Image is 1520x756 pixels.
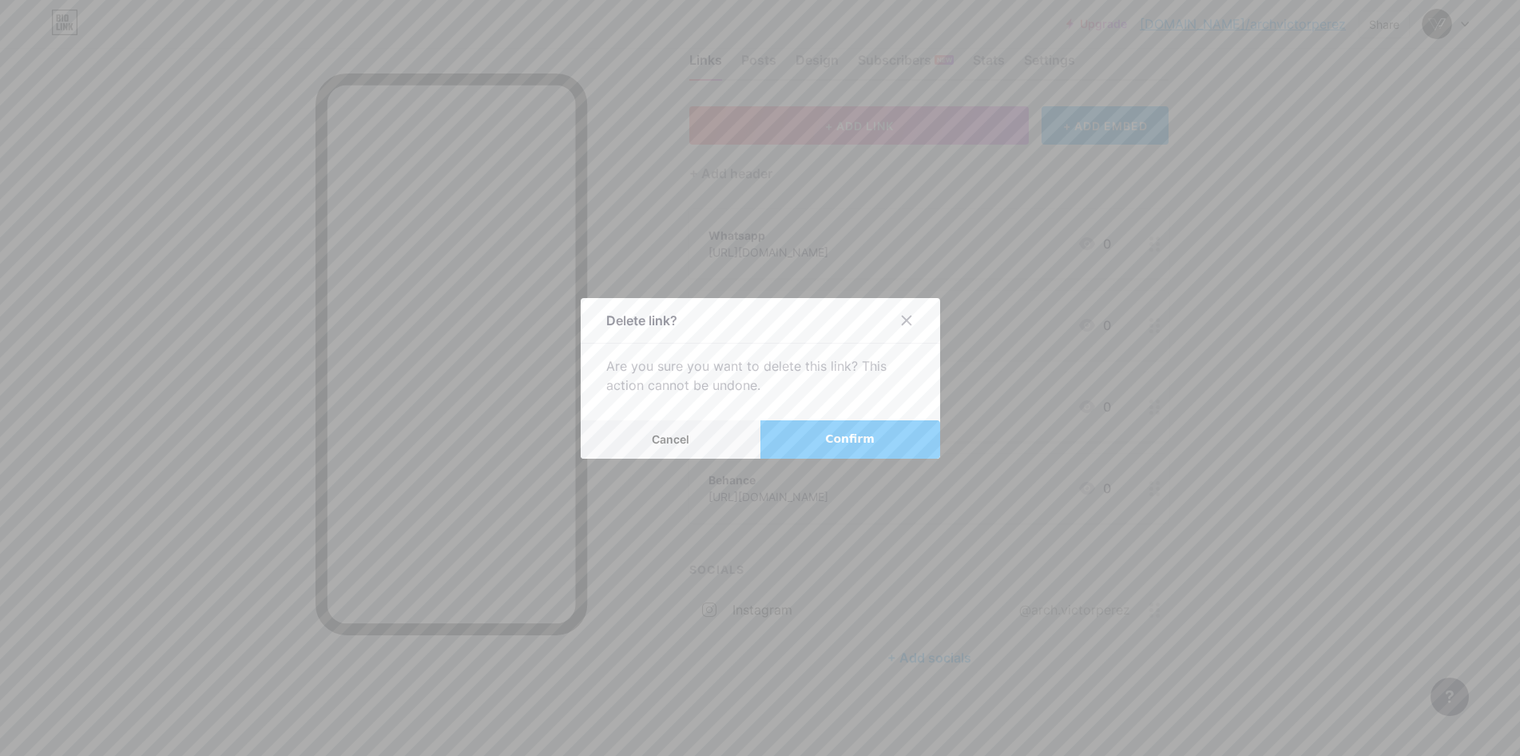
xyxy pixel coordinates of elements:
[760,420,940,459] button: Confirm
[652,432,689,446] span: Cancel
[581,420,760,459] button: Cancel
[606,356,915,395] div: Are you sure you want to delete this link? This action cannot be undone.
[606,311,677,330] div: Delete link?
[825,431,875,448] span: Confirm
